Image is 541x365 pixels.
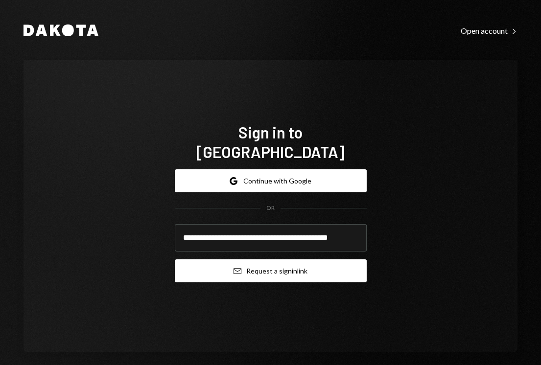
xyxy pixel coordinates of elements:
button: Request a signinlink [175,259,367,282]
div: Open account [461,26,517,36]
div: OR [266,204,275,212]
a: Open account [461,25,517,36]
h1: Sign in to [GEOGRAPHIC_DATA] [175,122,367,161]
button: Continue with Google [175,169,367,192]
